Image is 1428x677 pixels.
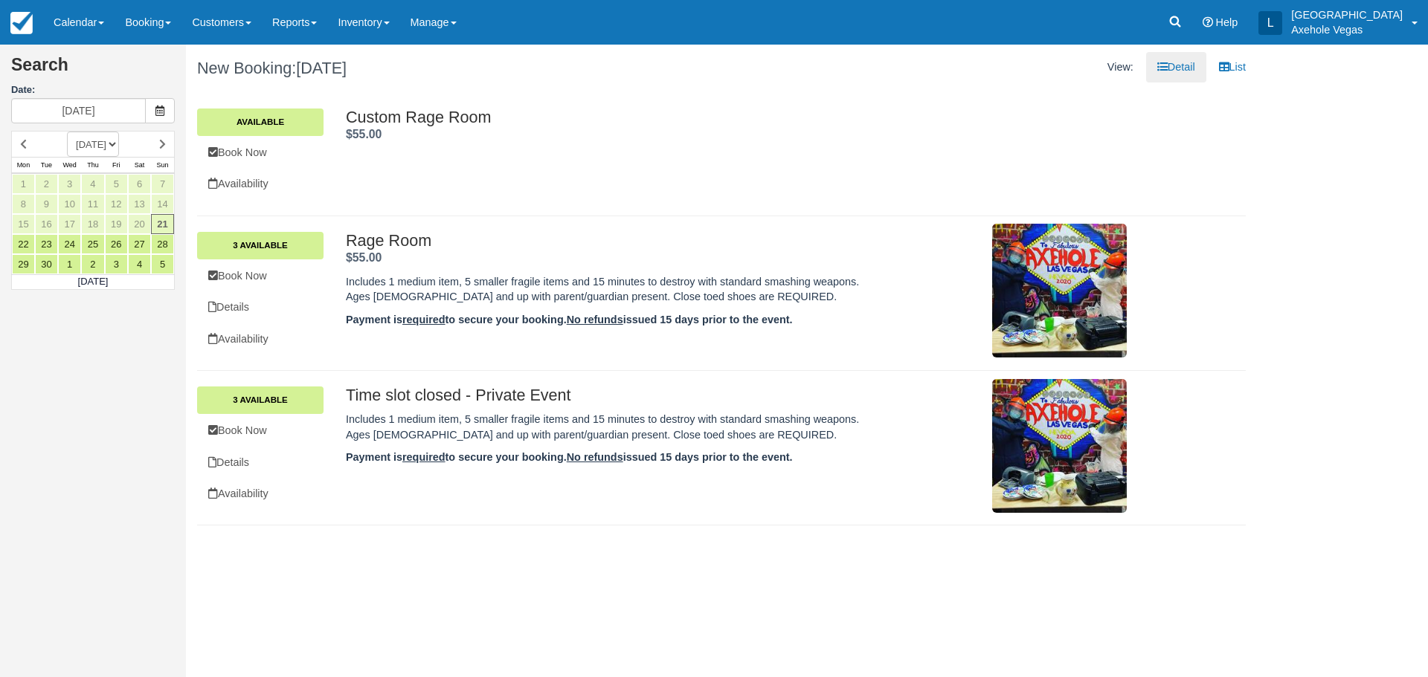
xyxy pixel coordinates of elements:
[58,194,81,214] a: 10
[1146,52,1206,82] a: Detail
[105,194,128,214] a: 12
[12,194,35,214] a: 8
[81,194,104,214] a: 11
[197,386,324,413] a: 3 Available
[35,158,58,174] th: Tue
[151,254,174,274] a: 5
[12,234,35,254] a: 22
[346,251,382,264] strong: Price: $55
[81,158,104,174] th: Thu
[992,224,1127,357] img: M104-1
[12,254,35,274] a: 29
[346,128,382,140] strong: Price: $55
[11,56,175,83] h2: Search
[10,12,33,34] img: checkfront-main-nav-mini-logo.png
[35,234,58,254] a: 23
[197,108,324,135] a: Available
[58,158,81,174] th: Wed
[128,234,151,254] a: 27
[1258,11,1282,35] div: L
[197,447,324,478] a: Details
[151,158,174,174] th: Sun
[12,158,35,174] th: Mon
[81,234,104,254] a: 25
[35,254,58,274] a: 30
[1216,16,1238,28] span: Help
[128,194,151,214] a: 13
[346,274,866,305] p: Includes 1 medium item, 5 smaller fragile items and 15 minutes to destroy with standard smashing ...
[128,214,151,234] a: 20
[346,412,866,442] p: Includes 1 medium item, 5 smaller fragile items and 15 minutes to destroy with standard smashing ...
[12,275,175,290] td: [DATE]
[567,451,623,463] u: No refunds
[105,234,128,254] a: 26
[567,314,623,325] u: No refunds
[346,232,866,250] h2: Rage Room
[197,479,324,509] a: Availability
[128,158,151,174] th: Sat
[151,234,174,254] a: 28
[197,169,324,199] a: Availability
[151,194,174,214] a: 14
[197,59,710,77] h1: New Booking:
[58,254,81,274] a: 1
[197,261,324,291] a: Book Now
[346,314,793,325] strong: Payment is to secure your booking. issued 15 days prior to the event.
[105,214,128,234] a: 19
[197,137,324,168] a: Book Now
[346,128,382,140] span: $55.00
[105,254,128,274] a: 3
[197,415,324,446] a: Book Now
[402,451,446,463] u: required
[58,234,81,254] a: 24
[105,158,128,174] th: Fri
[35,174,58,194] a: 2
[346,386,866,404] h2: Time slot closed - Private Event
[197,232,324,259] a: 3 Available
[346,108,1127,126] h2: Custom Rage Room
[128,254,151,274] a: 4
[296,59,347,77] span: [DATE]
[1203,17,1213,27] i: Help
[151,214,174,234] a: 21
[35,194,58,214] a: 9
[11,83,175,97] label: Date:
[12,174,35,194] a: 1
[58,214,81,234] a: 17
[346,251,382,264] span: $55.00
[81,214,104,234] a: 18
[197,292,324,323] a: Details
[346,451,793,463] strong: Payment is to secure your booking. issued 15 days prior to the event.
[197,324,324,354] a: Availability
[58,174,81,194] a: 3
[81,254,104,274] a: 2
[128,174,151,194] a: 6
[151,174,174,194] a: 7
[81,174,104,194] a: 4
[992,379,1127,513] img: M143-1
[402,314,446,325] u: required
[105,174,128,194] a: 5
[1208,52,1257,82] a: List
[1291,22,1403,37] p: Axehole Vegas
[35,214,58,234] a: 16
[12,214,35,234] a: 15
[1291,7,1403,22] p: [GEOGRAPHIC_DATA]
[1096,52,1145,82] li: View:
